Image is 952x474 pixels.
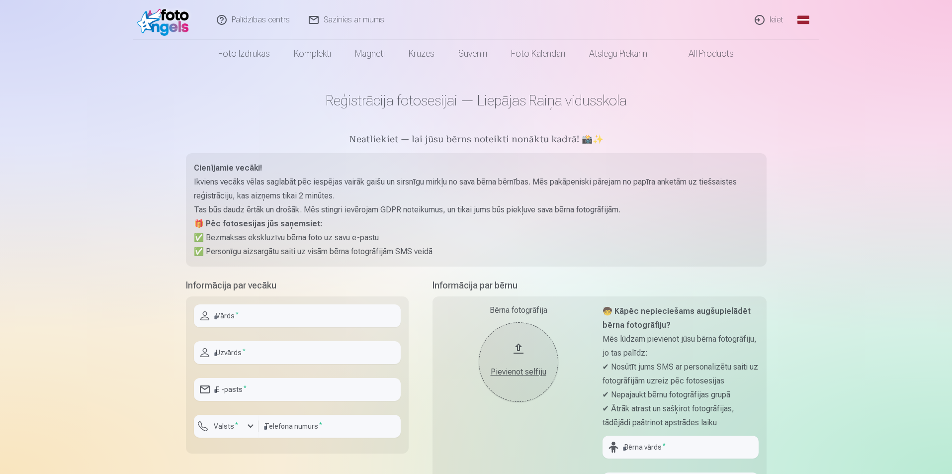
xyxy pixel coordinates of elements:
[186,92,767,109] h1: Reģistrācija fotosesijai — Liepājas Raiņa vidusskola
[661,40,746,68] a: All products
[194,203,759,217] p: Tas būs daudz ērtāk un drošāk. Mēs stingri ievērojam GDPR noteikumus, un tikai jums būs piekļuve ...
[499,40,577,68] a: Foto kalendāri
[577,40,661,68] a: Atslēgu piekariņi
[194,415,259,438] button: Valsts*
[186,133,767,147] h5: Neatliekiet — lai jūsu bērns noteikti nonāktu kadrā! 📸✨
[194,219,322,228] strong: 🎁 Pēc fotosesijas jūs saņemsiet:
[210,421,242,431] label: Valsts
[603,388,759,402] p: ✔ Nepajaukt bērnu fotogrāfijas grupā
[194,175,759,203] p: Ikviens vecāks vēlas saglabāt pēc iespējas vairāk gaišu un sirsnīgu mirkļu no sava bērna bērnības...
[603,402,759,430] p: ✔ Ātrāk atrast un sašķirot fotogrāfijas, tādējādi paātrinot apstrādes laiku
[603,360,759,388] p: ✔ Nosūtīt jums SMS ar personalizētu saiti uz fotogrāfijām uzreiz pēc fotosesijas
[206,40,282,68] a: Foto izdrukas
[194,163,262,173] strong: Cienījamie vecāki!
[186,279,409,292] h5: Informācija par vecāku
[282,40,343,68] a: Komplekti
[489,366,548,378] div: Pievienot selfiju
[433,279,767,292] h5: Informācija par bērnu
[479,322,558,402] button: Pievienot selfiju
[343,40,397,68] a: Magnēti
[603,332,759,360] p: Mēs lūdzam pievienot jūsu bērna fotogrāfiju, jo tas palīdz:
[440,304,597,316] div: Bērna fotogrāfija
[137,4,194,36] img: /fa1
[194,245,759,259] p: ✅ Personīgu aizsargātu saiti uz visām bērna fotogrāfijām SMS veidā
[194,231,759,245] p: ✅ Bezmaksas ekskluzīvu bērna foto uz savu e-pastu
[446,40,499,68] a: Suvenīri
[603,306,751,330] strong: 🧒 Kāpēc nepieciešams augšupielādēt bērna fotogrāfiju?
[397,40,446,68] a: Krūzes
